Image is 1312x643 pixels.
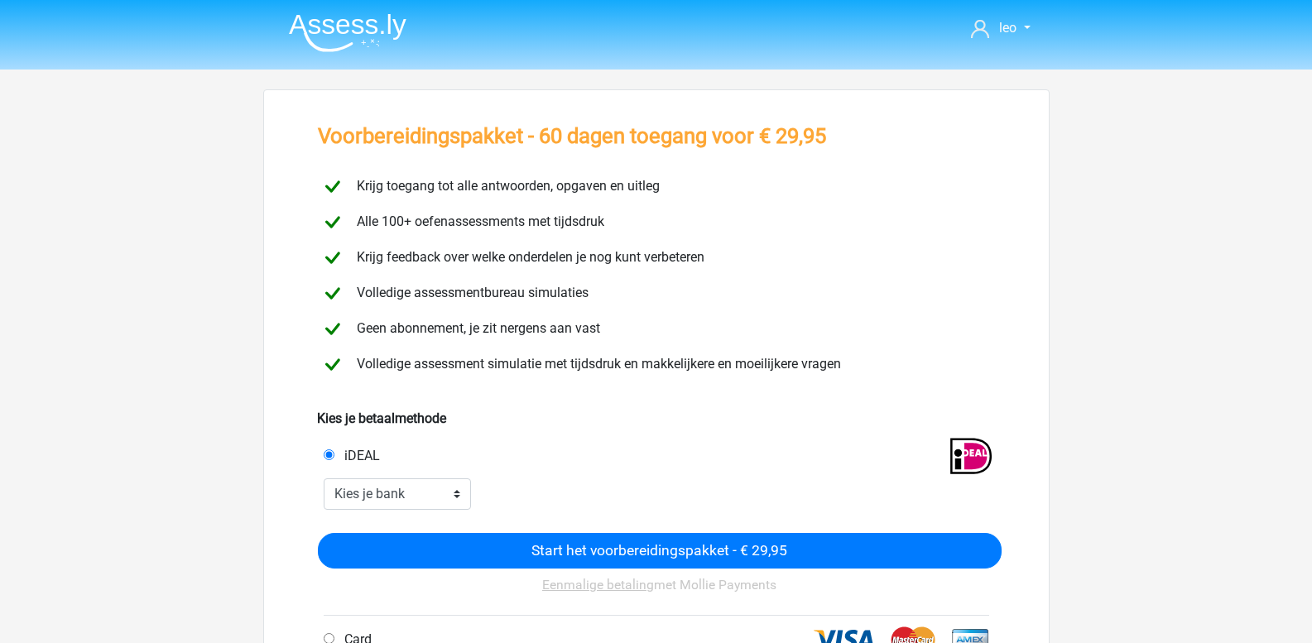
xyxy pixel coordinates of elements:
span: Volledige assessment simulatie met tijdsdruk en makkelijkere en moeilijkere vragen [350,356,841,372]
span: Krijg feedback over welke onderdelen je nog kunt verbeteren [350,249,704,265]
img: checkmark [318,314,347,343]
span: leo [999,20,1016,36]
b: Kies je betaalmethode [317,410,446,426]
span: Volledige assessmentbureau simulaties [350,285,589,300]
u: Eenmalige betaling [542,577,654,593]
img: checkmark [318,279,347,308]
span: Krijg toegang tot alle antwoorden, opgaven en uitleg [350,178,660,194]
img: checkmark [318,350,347,379]
a: leo [964,18,1036,38]
span: Alle 100+ oefenassessments met tijdsdruk [350,214,604,229]
img: checkmark [318,208,347,237]
img: checkmark [318,172,347,201]
span: iDEAL [338,448,380,463]
input: Start het voorbereidingspakket - € 29,95 [318,533,1002,569]
span: Geen abonnement, je zit nergens aan vast [350,320,600,336]
img: checkmark [318,243,347,272]
h3: Voorbereidingspakket - 60 dagen toegang voor € 29,95 [318,123,826,149]
div: met Mollie Payments [318,569,1002,614]
img: Assessly [289,13,406,52]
